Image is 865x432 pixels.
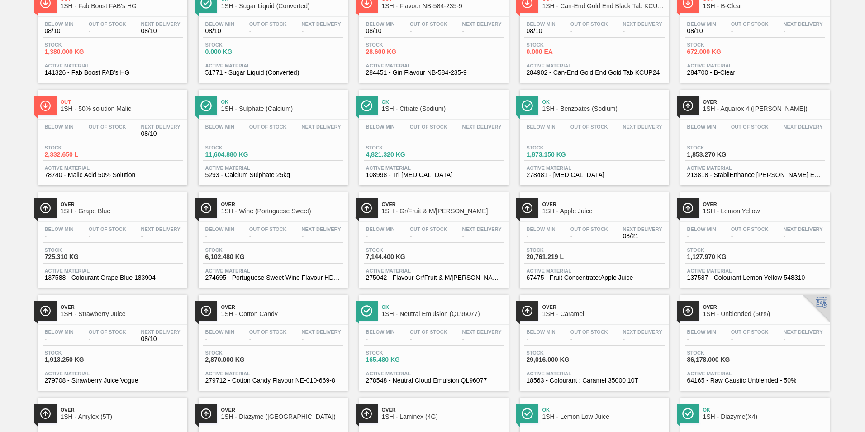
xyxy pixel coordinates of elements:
[687,329,716,335] span: Below Min
[703,407,825,413] span: Ok
[731,329,769,335] span: Out Of Stock
[682,202,694,214] img: Ícone
[623,329,662,335] span: Next Delivery
[570,130,608,137] span: -
[462,233,502,240] span: -
[687,42,751,48] span: Stock
[382,304,504,310] span: Ok
[302,226,341,232] span: Next Delivery
[410,130,447,137] span: -
[410,336,447,342] span: -
[682,408,694,419] img: Ícone
[687,350,751,355] span: Stock
[382,106,504,112] span: 1SH - Citrate (Sodium)
[623,226,662,232] span: Next Delivery
[527,28,556,34] span: 08/10
[200,408,212,419] img: Ícone
[89,21,126,27] span: Out Of Stock
[45,329,74,335] span: Below Min
[687,145,751,150] span: Stock
[89,130,126,137] span: -
[249,28,287,34] span: -
[687,130,716,137] span: -
[703,106,825,112] span: 1SH - Aquarox 4 (Rosemary)
[192,185,352,288] a: ÍconeOver1SH - Wine (Portuguese Sweet)Below Min-Out Of Stock-Next Delivery-Stock6,102.480 KGActiv...
[221,304,343,310] span: Over
[527,130,556,137] span: -
[89,124,126,130] span: Out Of Stock
[192,83,352,186] a: ÍconeOk1SH - Sulphate (Calcium)Below Min-Out Of Stock-Next Delivery-Stock11,604.880 KGActive Mate...
[687,69,823,76] span: 284700 - B-Clear
[703,311,825,317] span: 1SH - Unblended (50%)
[623,21,662,27] span: Next Delivery
[366,336,395,342] span: -
[205,226,234,232] span: Below Min
[674,288,834,391] a: ÍconeOver1SH - Unblended (50%)Below Min-Out Of Stock-Next Delivery-Stock86,178.000 KGActive Mater...
[687,247,751,253] span: Stock
[687,172,823,178] span: 213818 - StabilEnhance Rosemary Extract
[513,288,674,391] a: ÍconeOver1SH - CaramelBelow Min-Out Of Stock-Next Delivery-Stock29,016.000 KGActive Material18563...
[45,151,108,158] span: 2,332.650 L
[366,63,502,68] span: Active Material
[221,407,343,413] span: Over
[45,268,181,274] span: Active Material
[366,268,502,274] span: Active Material
[784,329,823,335] span: Next Delivery
[527,274,662,281] span: 67475 - Fruit Concentrate:Apple Juice
[527,165,662,171] span: Active Material
[731,336,769,342] span: -
[527,356,590,363] span: 29,016.000 KG
[205,233,234,240] span: -
[205,172,341,178] span: 5293 - Calcium Sulphate 25kg
[45,356,108,363] span: 1,913.250 KG
[366,371,502,376] span: Active Material
[61,413,183,420] span: 1SH - Amylex (5T)
[687,233,716,240] span: -
[527,21,556,27] span: Below Min
[542,311,665,317] span: 1SH - Caramel
[61,202,183,207] span: Over
[674,185,834,288] a: ÍconeOver1SH - Lemon YellowBelow Min-Out Of Stock-Next Delivery-Stock1,127.970 KGActive Material1...
[570,233,608,240] span: -
[366,130,395,137] span: -
[687,274,823,281] span: 137587 - Colourant Lemon Yellow 548310
[687,165,823,171] span: Active Material
[687,336,716,342] span: -
[205,165,341,171] span: Active Material
[205,21,234,27] span: Below Min
[302,233,341,240] span: -
[462,21,502,27] span: Next Delivery
[366,42,429,48] span: Stock
[527,350,590,355] span: Stock
[687,377,823,384] span: 64165 - Raw Caustic Unblended - 50%
[249,226,287,232] span: Out Of Stock
[40,408,51,419] img: Ícone
[45,247,108,253] span: Stock
[784,336,823,342] span: -
[527,69,662,76] span: 284902 - Can-End Gold End Gold Tab KCUP24
[249,21,287,27] span: Out Of Stock
[61,3,183,10] span: 1SH - Fab Boost FAB's HG
[570,28,608,34] span: -
[302,130,341,137] span: -
[352,288,513,391] a: ÍconeOk1SH - Neutral Emulsion (QL96077)Below Min-Out Of Stock-Next Delivery-Stock165.480 KGActive...
[687,356,751,363] span: 86,178.000 KG
[703,99,825,105] span: Over
[462,226,502,232] span: Next Delivery
[542,407,665,413] span: Ok
[784,28,823,34] span: -
[382,413,504,420] span: 1SH - Laminex (4G)
[40,305,51,317] img: Ícone
[731,124,769,130] span: Out Of Stock
[205,268,341,274] span: Active Material
[205,371,341,376] span: Active Material
[221,3,343,10] span: 1SH - Sugar Liquid (Converted)
[410,21,447,27] span: Out Of Stock
[89,329,126,335] span: Out Of Stock
[366,151,429,158] span: 4,821.320 KG
[61,311,183,317] span: 1SH - Strawberry Juice
[462,28,502,34] span: -
[542,99,665,105] span: Ok
[89,233,126,240] span: -
[61,106,183,112] span: 1SH - 50% solution Malic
